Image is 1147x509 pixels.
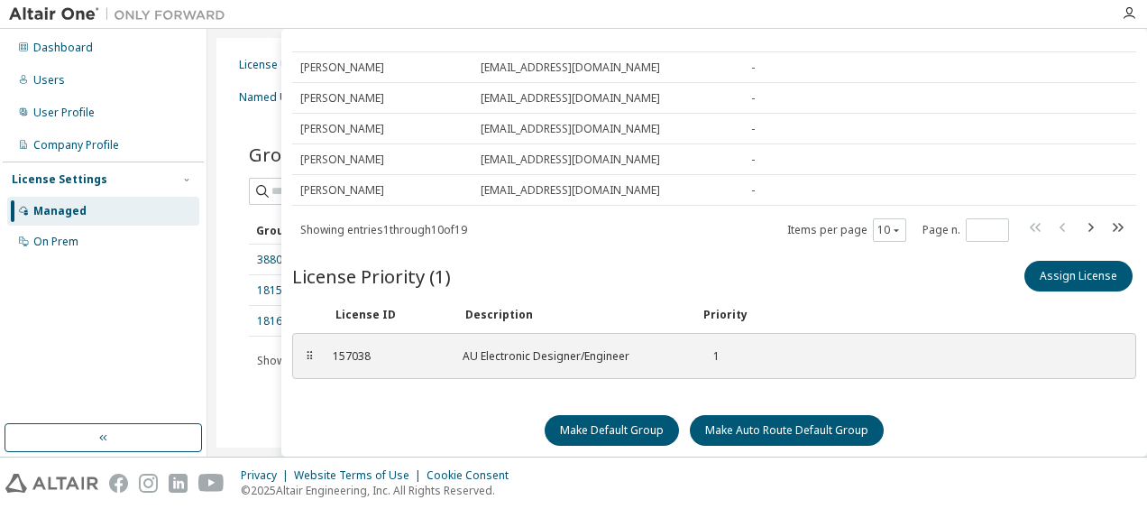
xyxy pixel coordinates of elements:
span: [EMAIL_ADDRESS][DOMAIN_NAME] [481,183,660,198]
div: Managed [33,204,87,218]
img: linkedin.svg [169,474,188,493]
div: AU Electronic Designer/Engineer [463,349,679,364]
span: Showing entries 1 through 10 of 19 [300,222,467,237]
span: [PERSON_NAME] [300,60,384,75]
a: 3880 [257,253,282,267]
span: [PERSON_NAME] [300,153,384,167]
span: License Priority (1) [292,264,451,289]
span: [PERSON_NAME] [300,122,384,136]
span: Page n. [922,218,1009,242]
div: Company Profile [33,138,119,153]
img: altair_logo.svg [5,474,98,493]
button: Assign License [1024,261,1133,292]
div: User Profile [33,106,95,120]
div: License ID [335,308,444,322]
button: 10 [877,223,902,237]
div: License Usage [239,58,315,72]
div: Dashboard [33,41,93,55]
div: Users [33,73,65,88]
span: Items per page [787,218,906,242]
span: - [751,60,755,75]
p: © 2025 Altair Engineering, Inc. All Rights Reserved. [241,483,519,498]
div: Named User [239,90,305,105]
div: ⠿ [304,349,315,364]
button: Make Default Group [545,415,679,446]
span: [EMAIL_ADDRESS][DOMAIN_NAME] [481,91,660,106]
span: [EMAIL_ADDRESS][DOMAIN_NAME] [481,153,660,167]
div: On Prem [33,235,78,249]
div: Website Terms of Use [294,468,427,483]
img: Altair One [9,5,234,23]
div: Group ID [256,216,422,245]
div: 1 [701,349,720,364]
div: Description [465,308,682,322]
span: [PERSON_NAME] [300,183,384,198]
div: Privacy [241,468,294,483]
span: - [751,183,755,198]
img: instagram.svg [139,474,158,493]
div: 157038 [333,349,441,364]
img: facebook.svg [109,474,128,493]
div: License Settings [12,172,107,187]
div: Priority [703,308,748,322]
button: Make Auto Route Default Group [690,415,884,446]
span: - [751,153,755,167]
span: - [751,122,755,136]
span: Groups (3) [249,142,340,167]
span: [PERSON_NAME] [300,91,384,106]
span: [EMAIL_ADDRESS][DOMAIN_NAME] [481,122,660,136]
img: youtube.svg [198,474,225,493]
span: [EMAIL_ADDRESS][DOMAIN_NAME] [481,60,660,75]
div: Cookie Consent [427,468,519,483]
span: Showing entries 1 through 3 of 3 [257,353,411,368]
span: - [751,91,755,106]
a: 18169 [257,314,289,329]
a: 18157 [257,283,289,298]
